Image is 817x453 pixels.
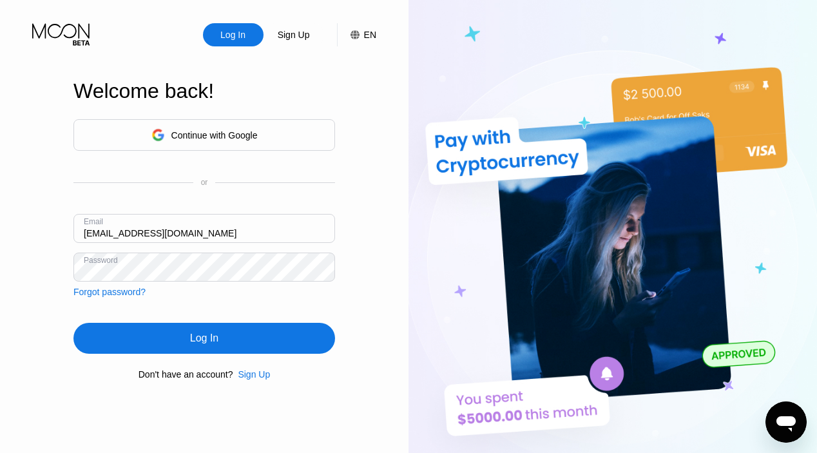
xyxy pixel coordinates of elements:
div: Log In [190,332,218,345]
div: or [201,178,208,187]
div: Sign Up [238,369,270,380]
div: Forgot password? [73,287,146,297]
div: Log In [219,28,247,41]
div: Don't have an account? [139,369,233,380]
div: Welcome back! [73,79,335,103]
div: Email [84,217,103,226]
div: Sign Up [264,23,324,46]
div: Sign Up [276,28,311,41]
div: Password [84,256,118,265]
div: Log In [203,23,264,46]
div: Continue with Google [171,130,258,140]
div: Log In [73,323,335,354]
iframe: Button to launch messaging window [765,401,807,443]
div: EN [337,23,376,46]
div: EN [364,30,376,40]
div: Continue with Google [73,119,335,151]
div: Sign Up [233,369,270,380]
